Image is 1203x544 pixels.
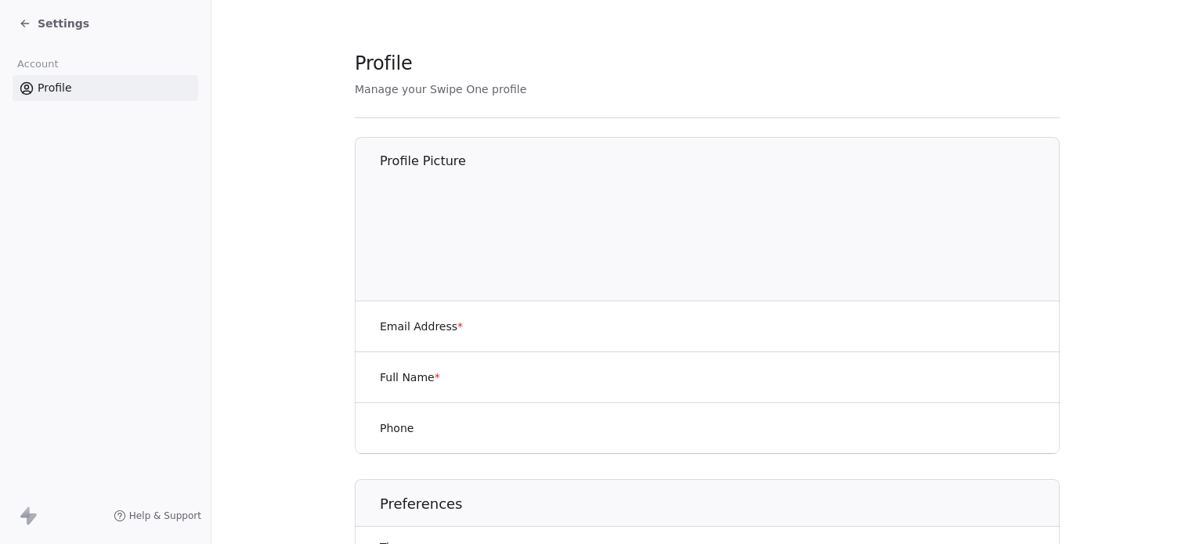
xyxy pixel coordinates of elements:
[380,369,440,385] label: Full Name
[380,495,1060,513] h1: Preferences
[114,510,201,522] a: Help & Support
[38,16,89,31] span: Settings
[19,16,89,31] a: Settings
[129,510,201,522] span: Help & Support
[10,52,65,76] span: Account
[380,153,1060,170] h1: Profile Picture
[13,75,198,101] a: Profile
[38,80,72,96] span: Profile
[355,52,413,75] span: Profile
[380,420,414,436] label: Phone
[380,319,463,334] label: Email Address
[355,83,526,95] span: Manage your Swipe One profile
